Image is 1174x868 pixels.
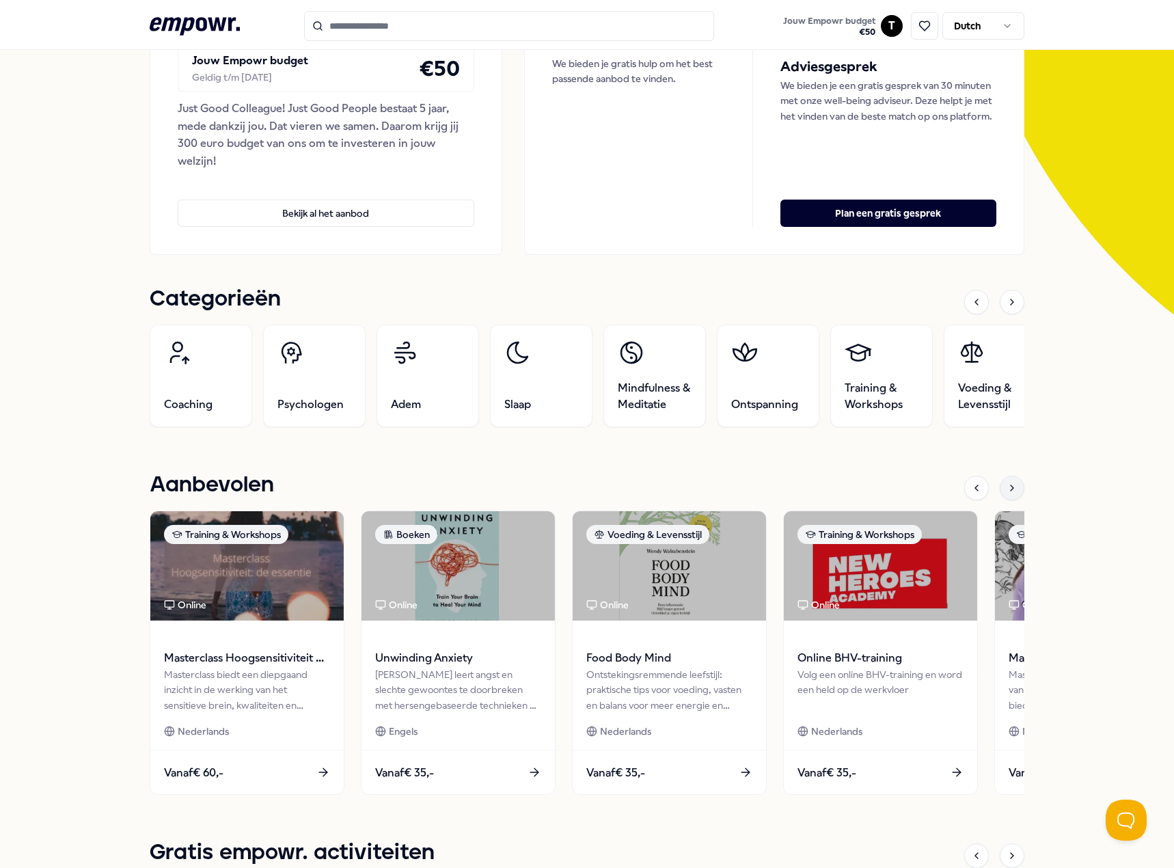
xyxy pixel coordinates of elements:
[375,525,437,544] div: Boeken
[164,649,330,667] span: Masterclass Hoogsensitiviteit de essentie
[178,724,229,739] span: Nederlands
[780,56,996,78] h5: Adviesgesprek
[1022,724,1074,739] span: Nederlands
[783,511,978,795] a: package imageTraining & WorkshopsOnlineOnline BHV-trainingVolg een online BHV-training en word ee...
[600,724,651,739] span: Nederlands
[1106,800,1147,841] iframe: Help Scout Beacon - Open
[780,78,996,124] p: We bieden je een gratis gesprek van 30 minuten met onze well-being adviseur. Deze helpt je met he...
[944,325,1046,427] a: Voeding & Levensstijl
[780,200,996,227] button: Plan een gratis gesprek
[552,56,725,87] p: We bieden je gratis hulp om het best passende aanbod te vinden.
[811,724,862,739] span: Nederlands
[731,396,798,413] span: Ontspanning
[164,667,330,713] div: Masterclass biedt een diepgaand inzicht in de werking van het sensitieve brein, kwaliteiten en va...
[783,16,875,27] span: Jouw Empowr budget
[490,325,592,427] a: Slaap
[778,12,881,40] a: Jouw Empowr budget€50
[150,325,252,427] a: Coaching
[797,525,922,544] div: Training & Workshops
[573,511,766,621] img: package image
[1009,764,1069,782] span: Vanaf € 40,-
[164,597,206,612] div: Online
[504,396,531,413] span: Slaap
[797,597,840,612] div: Online
[178,178,474,227] a: Bekijk al het aanbod
[784,511,977,621] img: package image
[586,764,645,782] span: Vanaf € 35,-
[389,724,418,739] span: Engels
[586,525,709,544] div: Voeding & Levensstijl
[375,649,541,667] span: Unwinding Anxiety
[375,597,418,612] div: Online
[150,511,344,621] img: package image
[797,667,964,713] div: Volg een online BHV-training en word een held op de werkvloer
[375,667,541,713] div: [PERSON_NAME] leert angst en slechte gewoontes te doorbreken met hersengebaseerde technieken en m...
[783,27,875,38] span: € 50
[586,649,752,667] span: Food Body Mind
[164,764,223,782] span: Vanaf € 60,-
[830,325,933,427] a: Training & Workshops
[717,325,819,427] a: Ontspanning
[361,511,556,795] a: package imageBoekenOnlineUnwinding Anxiety[PERSON_NAME] leert angst en slechte gewoontes te doorb...
[958,380,1032,413] span: Voeding & Levensstijl
[164,396,213,413] span: Coaching
[881,15,903,37] button: T
[1009,597,1051,612] div: Online
[361,511,555,621] img: package image
[150,511,344,795] a: package imageTraining & WorkshopsOnlineMasterclass Hoogsensitiviteit de essentieMasterclass biedt...
[586,667,752,713] div: Ontstekingsremmende leefstijl: praktische tips voor voeding, vasten en balans voor meer energie e...
[150,282,281,316] h1: Categorieën
[192,70,308,85] div: Geldig t/m [DATE]
[603,325,706,427] a: Mindfulness & Meditatie
[178,100,474,169] div: Just Good Colleague! Just Good People bestaat 5 jaar, mede dankzij jou. Dat vieren we samen. Daar...
[150,468,274,502] h1: Aanbevolen
[780,13,878,40] button: Jouw Empowr budget€50
[377,325,479,427] a: Adem
[572,511,767,795] a: package imageVoeding & LevensstijlOnlineFood Body MindOntstekingsremmende leefstijl: praktische t...
[164,525,288,544] div: Training & Workshops
[845,380,918,413] span: Training & Workshops
[419,51,460,85] h4: € 50
[618,380,692,413] span: Mindfulness & Meditatie
[391,396,421,413] span: Adem
[192,52,308,70] p: Jouw Empowr budget
[178,200,474,227] button: Bekijk al het aanbod
[797,649,964,667] span: Online BHV-training
[375,764,434,782] span: Vanaf € 35,-
[304,11,714,41] input: Search for products, categories or subcategories
[586,597,629,612] div: Online
[263,325,366,427] a: Psychologen
[1009,525,1133,544] div: Training & Workshops
[797,764,856,782] span: Vanaf € 35,-
[277,396,344,413] span: Psychologen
